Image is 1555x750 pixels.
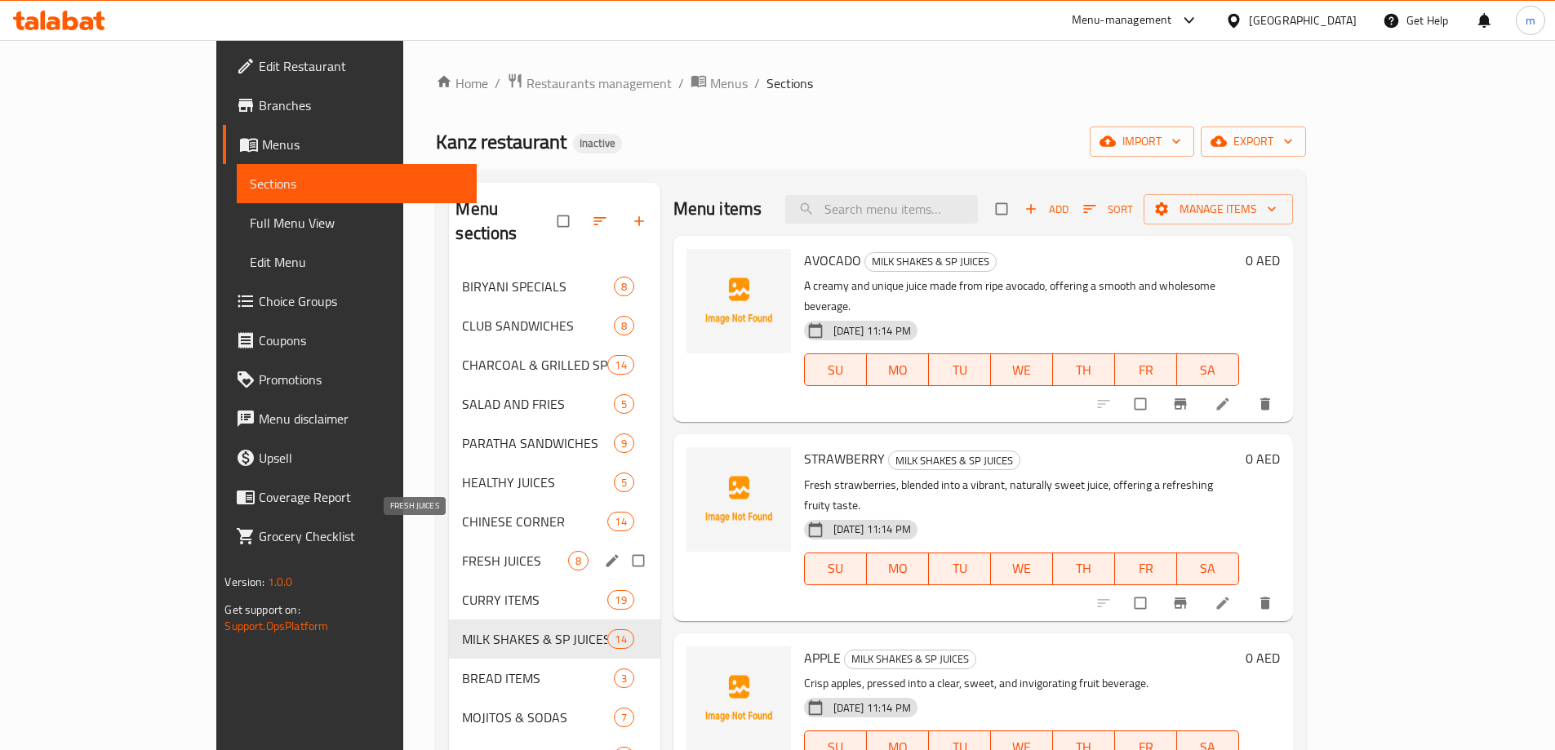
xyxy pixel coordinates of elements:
div: MILK SHAKES & SP JUICES [844,650,976,669]
button: MO [867,353,929,386]
button: SU [804,353,867,386]
div: MILK SHAKES & SP JUICES [888,450,1020,470]
span: SA [1184,358,1233,382]
span: CHINESE CORNER [462,512,607,531]
nav: breadcrumb [436,73,1305,94]
span: WE [997,358,1046,382]
a: Restaurants management [507,73,672,94]
input: search [785,195,978,224]
span: AVOCADO [804,248,861,273]
button: import [1090,126,1194,157]
span: Add item [1020,197,1073,222]
div: CHINESE CORNER14 [449,502,660,541]
div: items [614,473,634,492]
span: Sections [250,174,463,193]
span: Version: [224,571,264,592]
span: Select section [986,193,1020,224]
h6: 0 AED [1246,249,1280,272]
span: Sort sections [582,203,621,239]
span: TU [935,358,984,382]
a: Menus [223,125,476,164]
button: delete [1247,386,1286,422]
span: FRESH JUICES [462,551,567,570]
a: Edit Menu [237,242,476,282]
button: export [1201,126,1306,157]
a: Coupons [223,321,476,360]
button: Branch-specific-item [1162,585,1202,621]
span: Manage items [1157,199,1280,220]
div: CLUB SANDWICHES8 [449,306,660,345]
span: Upsell [259,448,463,468]
div: items [614,433,634,453]
span: Select all sections [548,206,582,237]
span: Promotions [259,370,463,389]
span: Branches [259,95,463,115]
div: BIRYANI SPECIALS [462,277,613,296]
span: TH [1060,557,1108,580]
div: items [614,668,634,688]
span: SA [1184,557,1233,580]
div: SALAD AND FRIES5 [449,384,660,424]
div: HEALTHY JUICES5 [449,463,660,502]
span: Edit Menu [250,252,463,272]
span: Menus [262,135,463,154]
h6: 0 AED [1246,447,1280,470]
span: 5 [615,397,633,412]
span: Kanz restaurant [436,123,566,160]
span: Sort items [1073,197,1144,222]
div: BREAD ITEMS3 [449,659,660,698]
span: 19 [608,592,633,608]
a: Full Menu View [237,203,476,242]
div: items [614,316,634,335]
button: MO [867,553,929,585]
span: SU [811,557,860,580]
span: [DATE] 11:14 PM [827,521,917,537]
span: WE [997,557,1046,580]
div: MOJITOS & SODAS7 [449,698,660,737]
span: MOJITOS & SODAS [462,708,613,727]
img: STRAWBERRY [686,447,791,552]
div: CLUB SANDWICHES [462,316,613,335]
span: Grocery Checklist [259,526,463,546]
a: Menu disclaimer [223,399,476,438]
a: Upsell [223,438,476,477]
span: m [1526,11,1535,29]
a: Sections [237,164,476,203]
span: 14 [608,357,633,373]
span: [DATE] 11:14 PM [827,700,917,716]
a: Edit menu item [1215,396,1234,412]
span: 1.0.0 [268,571,293,592]
div: BIRYANI SPECIALS8 [449,267,660,306]
span: Select to update [1125,588,1159,619]
div: items [614,708,634,727]
span: 8 [615,279,633,295]
span: TU [935,557,984,580]
span: MILK SHAKES & SP JUICES [462,629,607,649]
span: Sort [1083,200,1133,219]
div: items [607,355,633,375]
span: FR [1122,557,1171,580]
button: Branch-specific-item [1162,386,1202,422]
span: Add [1024,200,1069,219]
a: Support.OpsPlatform [224,615,328,637]
button: SA [1177,353,1239,386]
h2: Menu sections [455,197,557,246]
span: Menu disclaimer [259,409,463,428]
button: delete [1247,585,1286,621]
span: 3 [615,671,633,686]
img: AVOCADO [686,249,791,353]
button: WE [991,353,1053,386]
div: CHARCOAL & GRILLED SPECIALS14 [449,345,660,384]
button: FR [1115,353,1177,386]
span: MO [873,358,922,382]
span: SU [811,358,860,382]
span: APPLE [804,646,841,670]
button: WE [991,553,1053,585]
span: HEALTHY JUICES [462,473,613,492]
button: SU [804,553,867,585]
span: Sections [766,73,813,93]
p: Crisp apples, pressed into a clear, sweet, and invigorating fruit beverage. [804,673,1239,694]
span: [DATE] 11:14 PM [827,323,917,339]
li: / [754,73,760,93]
